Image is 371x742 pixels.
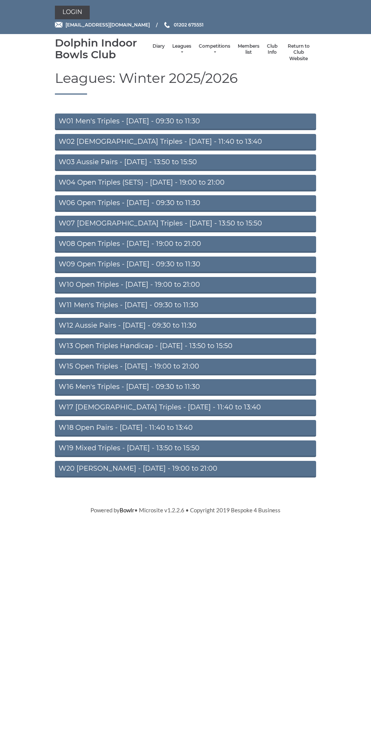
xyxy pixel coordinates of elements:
a: Competitions [199,43,230,56]
span: 01202 675551 [174,22,204,28]
div: Dolphin Indoor Bowls Club [55,37,149,61]
a: Return to Club Website [285,43,312,62]
a: W16 Men's Triples - [DATE] - 09:30 to 11:30 [55,379,316,396]
a: W18 Open Pairs - [DATE] - 11:40 to 13:40 [55,420,316,437]
a: W07 [DEMOGRAPHIC_DATA] Triples - [DATE] - 13:50 to 15:50 [55,216,316,232]
a: W15 Open Triples - [DATE] - 19:00 to 21:00 [55,359,316,375]
a: Members list [238,43,259,56]
a: W08 Open Triples - [DATE] - 19:00 to 21:00 [55,236,316,253]
a: W09 Open Triples - [DATE] - 09:30 to 11:30 [55,257,316,273]
a: W11 Men's Triples - [DATE] - 09:30 to 11:30 [55,297,316,314]
a: W02 [DEMOGRAPHIC_DATA] Triples - [DATE] - 11:40 to 13:40 [55,134,316,151]
a: W04 Open Triples (SETS) - [DATE] - 19:00 to 21:00 [55,175,316,191]
h1: Leagues: Winter 2025/2026 [55,71,316,95]
a: Bowlr [120,507,134,513]
a: W19 Mixed Triples - [DATE] - 13:50 to 15:50 [55,440,316,457]
a: Leagues [172,43,191,56]
a: W10 Open Triples - [DATE] - 19:00 to 21:00 [55,277,316,294]
a: W12 Aussie Pairs - [DATE] - 09:30 to 11:30 [55,318,316,334]
a: Phone us 01202 675551 [163,21,204,28]
span: Powered by • Microsite v1.2.2.6 • Copyright 2019 Bespoke 4 Business [90,507,281,513]
a: Email [EMAIL_ADDRESS][DOMAIN_NAME] [55,21,150,28]
a: W01 Men's Triples - [DATE] - 09:30 to 11:30 [55,114,316,130]
a: W17 [DEMOGRAPHIC_DATA] Triples - [DATE] - 11:40 to 13:40 [55,400,316,416]
img: Phone us [164,22,170,28]
a: Diary [153,43,165,50]
span: [EMAIL_ADDRESS][DOMAIN_NAME] [65,22,150,28]
img: Email [55,22,62,28]
a: Club Info [267,43,277,56]
a: W20 [PERSON_NAME] - [DATE] - 19:00 to 21:00 [55,461,316,478]
a: W13 Open Triples Handicap - [DATE] - 13:50 to 15:50 [55,338,316,355]
a: Login [55,6,90,19]
a: W06 Open Triples - [DATE] - 09:30 to 11:30 [55,195,316,212]
a: W03 Aussie Pairs - [DATE] - 13:50 to 15:50 [55,154,316,171]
